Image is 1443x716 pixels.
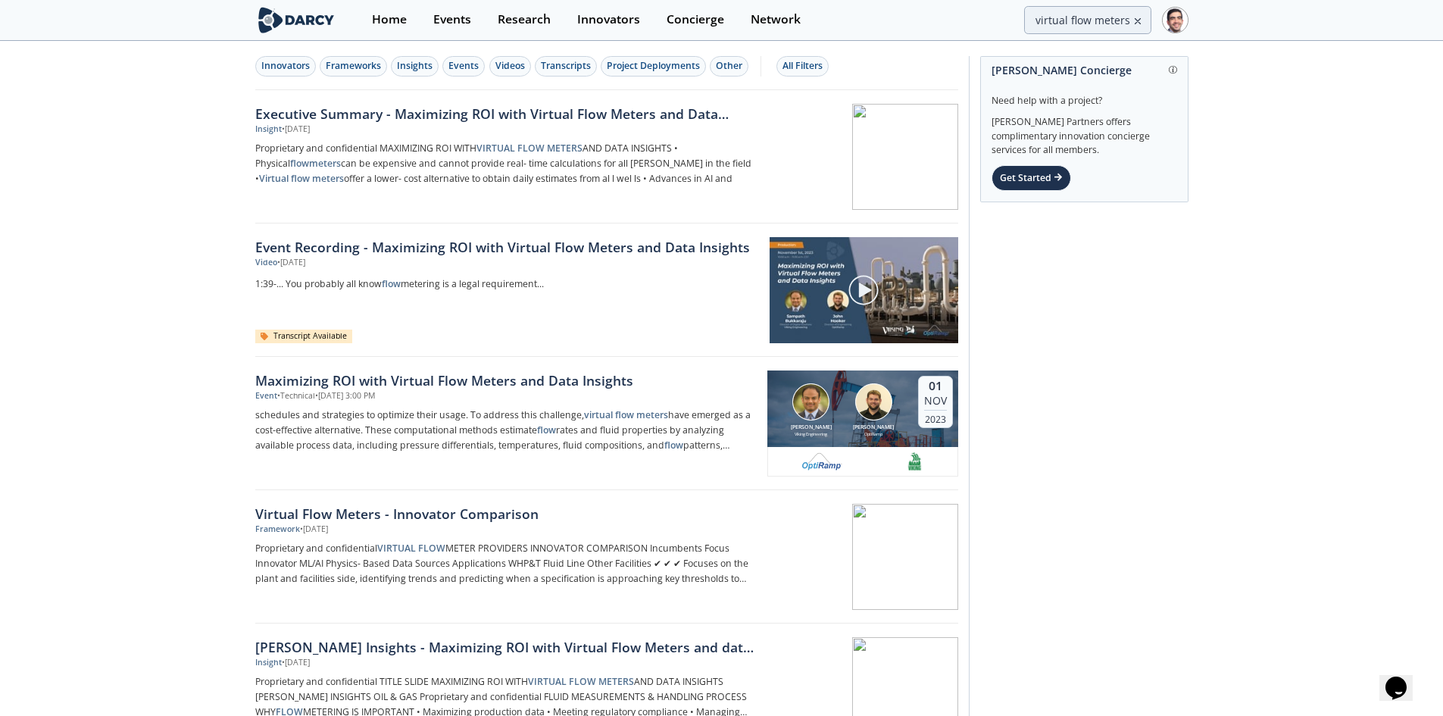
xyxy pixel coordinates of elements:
p: Proprietary and confidential METER PROVIDERS INNOVATOR COMPARISON Incumbents Focus Innovator ML/A... [255,541,757,586]
strong: VIRTUAL [377,542,416,555]
div: • [DATE] [282,657,310,669]
div: Event [255,390,277,402]
div: Framework [255,524,300,536]
button: All Filters [776,56,829,77]
button: Other [710,56,748,77]
div: • [DATE] [300,524,328,536]
div: Nov [924,394,947,408]
div: Events [433,14,471,26]
div: Videos [495,59,525,73]
button: Project Deployments [601,56,706,77]
img: Profile [1162,7,1188,33]
div: Transcripts [541,59,591,73]
div: Frameworks [326,59,381,73]
a: Executive Summary - Maximizing ROI with Virtual Flow Meters and Data Insights Insight •[DATE] Pro... [255,90,958,224]
strong: FLOW [569,675,596,688]
button: Events [442,56,485,77]
div: Get Started [992,165,1071,191]
a: Virtual Flow Meters - Innovator Comparison Framework •[DATE] Proprietary and confidentialVIRTUAL ... [255,490,958,624]
div: Network [751,14,801,26]
strong: Virtual [259,172,289,185]
a: Event Recording - Maximizing ROI with Virtual Flow Meters and Data Insights [255,237,759,257]
div: [PERSON_NAME] Concierge [992,57,1177,83]
strong: flow [382,277,401,290]
div: Research [498,14,551,26]
div: 2023 [924,410,947,425]
strong: VIRTUAL [476,142,515,155]
strong: flow meters [291,172,344,185]
img: play-chapters-gray.svg [848,274,879,306]
a: Maximizing ROI with Virtual Flow Meters and Data Insights Event •Technical•[DATE] 3:00 PM schedul... [255,357,958,490]
strong: FLOW METERS [517,142,583,155]
button: Transcripts [535,56,597,77]
img: 91371d48-4452-4507-8a0e-33b13f5a7a11 [905,452,924,471]
div: Concierge [667,14,724,26]
div: Virtual Flow Meters - Innovator Comparison [255,504,757,524]
img: 1607538302005-OptiRamp.com.png [801,452,844,471]
img: logo-wide.svg [255,7,338,33]
strong: flow meters [615,408,668,421]
div: Insight [255,124,282,136]
div: • Technical • [DATE] 3:00 PM [277,390,375,402]
strong: flow [664,439,683,452]
img: Sampath Bukkaraju [792,383,829,421]
p: Proprietary and confidential MAXIMIZING ROI WITH AND DATA INSIGHTS • Physical can be expensive an... [255,141,757,186]
div: Video [255,257,277,269]
div: Home [372,14,407,26]
p: schedules and strategies to optimize their usage. To address this challenge, have emerged as a co... [255,408,757,453]
div: Executive Summary - Maximizing ROI with Virtual Flow Meters and Data Insights [255,104,757,124]
button: Innovators [255,56,316,77]
div: [PERSON_NAME] [788,424,835,432]
img: John Hooker [855,383,892,421]
div: Need help with a project? [992,83,1177,108]
button: Insights [391,56,439,77]
button: Frameworks [320,56,387,77]
a: 1:39-... You probably all knowflowmetering is a legal requirement... [255,274,759,295]
div: Maximizing ROI with Virtual Flow Meters and Data Insights [255,371,757,390]
strong: flowmeters [290,157,341,170]
div: OptiRamp [850,431,897,437]
div: Innovators [577,14,640,26]
div: [PERSON_NAME] Insights - Maximizing ROI with Virtual Flow Meters and data insights [255,637,757,657]
div: 01 [924,379,947,394]
div: Other [716,59,742,73]
div: Innovators [261,59,310,73]
div: Events [448,59,479,73]
strong: VIRTUAL [528,675,567,688]
div: Transcript Available [255,330,353,343]
strong: flow [537,424,556,436]
div: [PERSON_NAME] [850,424,897,432]
div: • [DATE] [277,257,305,269]
div: Viking Engineering [788,431,835,437]
img: information.svg [1169,66,1177,74]
div: Project Deployments [607,59,700,73]
div: Insights [397,59,433,73]
div: • [DATE] [282,124,310,136]
div: Insight [255,657,282,669]
strong: METERS [598,675,634,688]
iframe: chat widget [1379,655,1428,701]
div: All Filters [782,59,823,73]
input: Advanced Search [1024,6,1151,34]
strong: virtual [584,408,613,421]
div: [PERSON_NAME] Partners offers complimentary innovation concierge services for all members. [992,108,1177,158]
strong: FLOW [418,542,445,555]
button: Videos [489,56,531,77]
